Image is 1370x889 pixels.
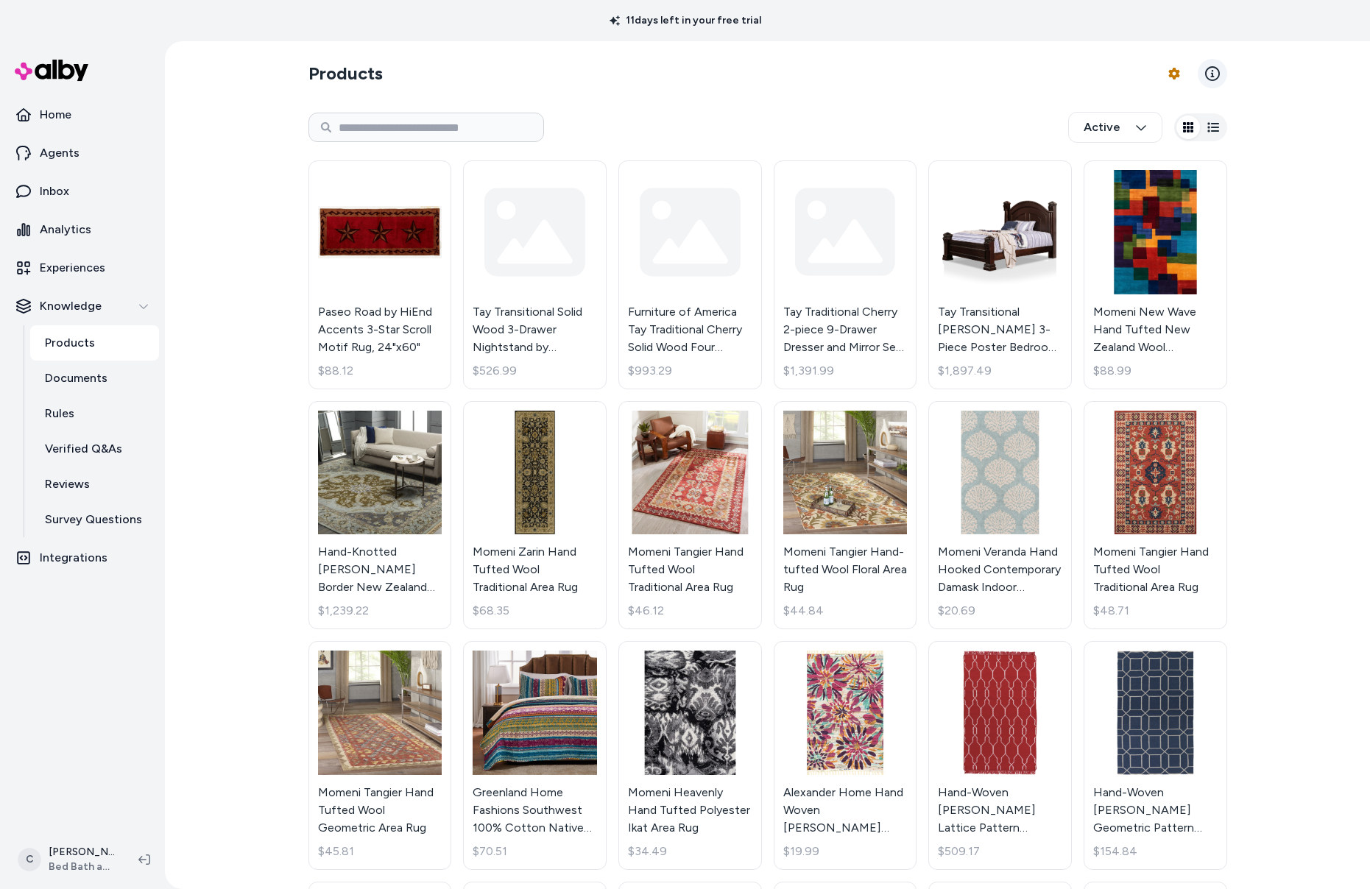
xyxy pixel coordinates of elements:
[6,135,159,171] a: Agents
[45,475,90,493] p: Reviews
[40,106,71,124] p: Home
[45,405,74,422] p: Rules
[30,361,159,396] a: Documents
[30,467,159,502] a: Reviews
[45,511,142,528] p: Survey Questions
[618,641,762,870] a: Momeni Heavenly Hand Tufted Polyester Ikat Area RugMomeni Heavenly Hand Tufted Polyester Ikat Are...
[463,401,607,630] a: Momeni Zarin Hand Tufted Wool Traditional Area RugMomeni Zarin Hand Tufted Wool Traditional Area ...
[308,160,452,389] a: Paseo Road by HiEnd Accents 3-Star Scroll Motif Rug, 24"x60"Paseo Road by HiEnd Accents 3-Star Sc...
[40,183,69,200] p: Inbox
[6,540,159,575] a: Integrations
[928,401,1072,630] a: Momeni Veranda Hand Hooked Contemporary Damask Indoor Outdoor RugMomeni Veranda Hand Hooked Conte...
[6,250,159,286] a: Experiences
[6,212,159,247] a: Analytics
[30,502,159,537] a: Survey Questions
[1084,641,1227,870] a: Hand-Woven Rodolfo Geometric Pattern Indoor/Outdoor Area RugHand-Woven [PERSON_NAME] Geometric Pa...
[601,13,770,28] p: 11 days left in your free trial
[18,848,41,871] span: C
[618,160,762,389] a: Furniture of America Tay Traditional Cherry Solid Wood Four Poster Bed$993.29
[308,641,452,870] a: Momeni Tangier Hand Tufted Wool Geometric Area RugMomeni Tangier Hand Tufted Wool Geometric Area ...
[774,641,917,870] a: Alexander Home Hand Woven Maria Cotton Daisy RugAlexander Home Hand Woven [PERSON_NAME] [PERSON_N...
[49,860,115,874] span: Bed Bath and Beyond
[6,174,159,209] a: Inbox
[463,160,607,389] a: Tay Transitional Solid Wood 3-Drawer Nightstand by Furniture of America$526.99
[40,549,107,567] p: Integrations
[30,325,159,361] a: Products
[40,221,91,238] p: Analytics
[308,401,452,630] a: Hand-Knotted Tim Border New Zealand Wool Area RugHand-Knotted [PERSON_NAME] Border New Zealand Wo...
[49,845,115,860] p: [PERSON_NAME]
[1068,112,1162,143] button: Active
[463,641,607,870] a: Greenland Home Fashions Southwest 100% Cotton Native Motif Reversible Quilt SetGreenland Home Fas...
[308,62,383,85] h2: Products
[618,401,762,630] a: Momeni Tangier Hand Tufted Wool Traditional Area RugMomeni Tangier Hand Tufted Wool Traditional A...
[40,297,102,315] p: Knowledge
[928,160,1072,389] a: Tay Transitional Cherry Wood 3-Piece Poster Bedroom Set by Furniture of AmericaTay Transitional [...
[45,369,107,387] p: Documents
[15,60,88,81] img: alby Logo
[1084,401,1227,630] a: Momeni Tangier Hand Tufted Wool Traditional Area RugMomeni Tangier Hand Tufted Wool Traditional A...
[45,440,122,458] p: Verified Q&As
[1084,160,1227,389] a: Momeni New Wave Hand Tufted New Zealand Wool Contemporary Geometric Area Rug.Momeni New Wave Hand...
[928,641,1072,870] a: Hand-Woven Terrell Lattice Pattern Indoor/Outdoor Area Rug (9' x 13')Hand-Woven [PERSON_NAME] Lat...
[40,144,80,162] p: Agents
[774,401,917,630] a: Momeni Tangier Hand-tufted Wool Floral Area RugMomeni Tangier Hand-tufted Wool Floral Area Rug$44.84
[6,97,159,132] a: Home
[45,334,95,352] p: Products
[9,836,127,883] button: C[PERSON_NAME]Bed Bath and Beyond
[40,259,105,277] p: Experiences
[774,160,917,389] a: Tay Traditional Cherry 2-piece 9-Drawer Dresser and Mirror Set by Furniture of America$1,391.99
[6,288,159,324] button: Knowledge
[30,431,159,467] a: Verified Q&As
[30,396,159,431] a: Rules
